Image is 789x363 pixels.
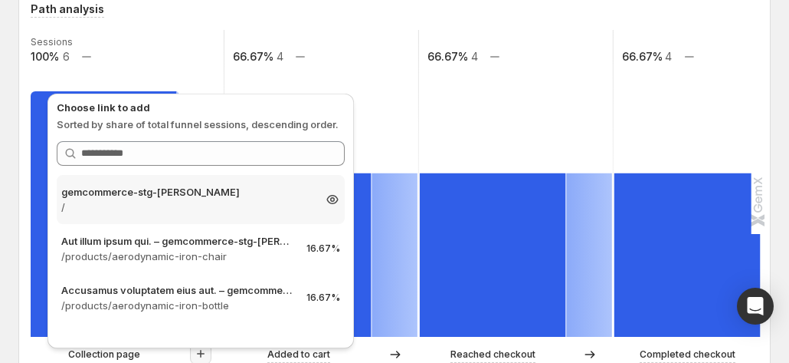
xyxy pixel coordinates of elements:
p: Aut illum ipsum qui. – gemcommerce-stg-[PERSON_NAME] [61,233,294,249]
p: Added to cart [267,347,330,362]
p: /products/aerodynamic-iron-chair [61,249,294,264]
text: 100% [31,50,59,63]
text: 6 [63,50,70,63]
div: Open Intercom Messenger [737,288,774,325]
p: Accusamus voluptatem eius aut. – gemcommerce-stg-[PERSON_NAME] [61,282,294,298]
path: Added to cart: 4 [225,173,371,337]
text: 4 [665,50,672,63]
text: 66.67% [427,50,468,63]
p: 16.67% [306,292,340,304]
text: 4 [471,50,478,63]
text: Sessions [31,36,73,48]
h3: Path analysis [31,2,104,17]
path: Completed checkout: 4 [614,173,760,337]
p: Choose link to add [57,100,345,115]
p: Completed checkout [640,347,735,362]
p: /products/aerodynamic-iron-bottle [61,298,294,313]
text: 4 [277,50,283,63]
p: gemcommerce-stg-[PERSON_NAME] [61,184,313,200]
p: / [61,200,313,215]
path: Reached checkout: 4 [420,173,565,337]
p: Collection page [68,347,140,362]
p: 16.67% [306,243,340,255]
text: 66.67% [622,50,663,63]
p: Reached checkout [450,347,535,362]
text: 66.67% [233,50,273,63]
p: Sorted by share of total funnel sessions, descending order. [57,117,345,132]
